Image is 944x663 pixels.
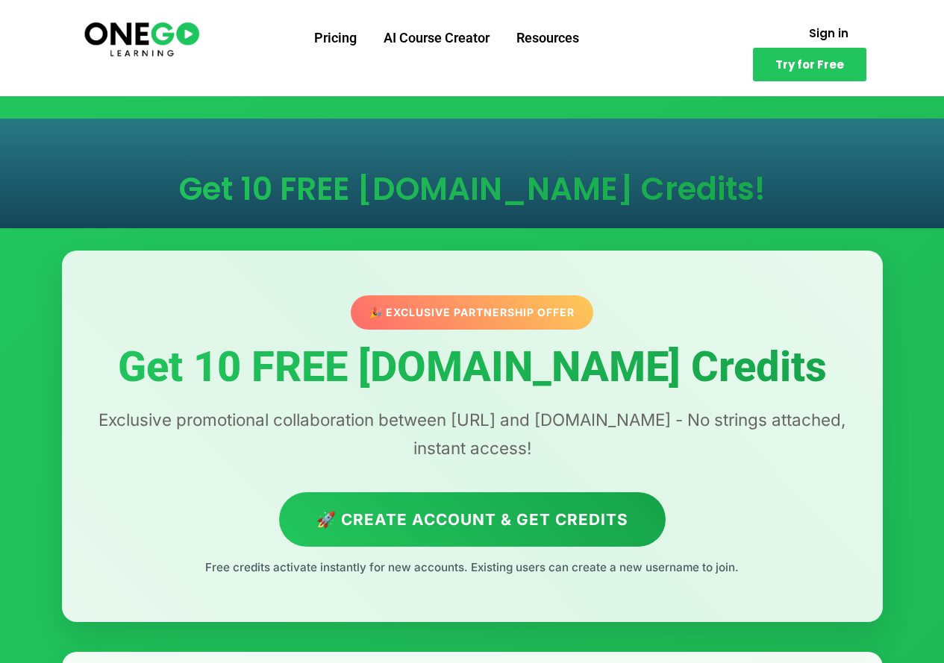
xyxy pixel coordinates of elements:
[92,558,853,577] p: Free credits activate instantly for new accounts. Existing users can create a new username to join.
[775,59,844,70] span: Try for Free
[809,28,848,39] span: Sign in
[791,19,866,48] a: Sign in
[503,19,593,57] a: Resources
[279,492,666,547] a: 🚀 Create Account & Get Credits
[753,48,866,81] a: Try for Free
[92,406,853,462] p: Exclusive promotional collaboration between [URL] and [DOMAIN_NAME] - No strings attached, instan...
[351,295,593,330] div: 🎉 Exclusive Partnership Offer
[77,174,868,205] h1: Get 10 FREE [DOMAIN_NAME] Credits!
[370,19,503,57] a: AI Course Creator
[92,345,853,391] h1: Get 10 FREE [DOMAIN_NAME] Credits
[301,19,370,57] a: Pricing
